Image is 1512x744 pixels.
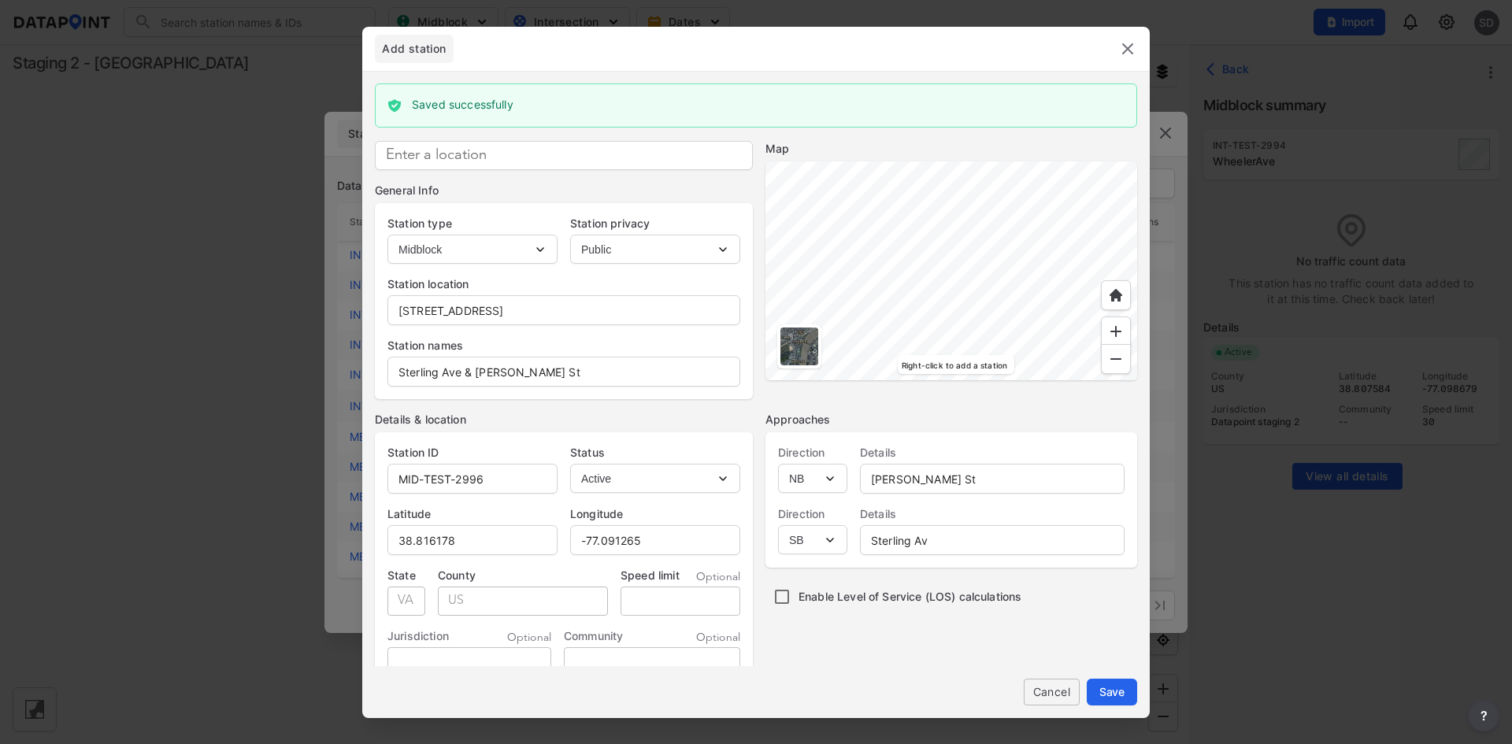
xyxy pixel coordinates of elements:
span: Add station [375,41,454,57]
label: Station type [387,216,558,231]
label: Details [860,445,1125,461]
span: Cancel [1036,683,1067,700]
label: Direction [778,506,847,522]
label: County [438,568,608,583]
label: Speed limit [621,568,680,583]
label: Community [564,628,623,644]
span: Optional [507,630,551,646]
label: State [387,568,425,583]
label: Station names [387,338,740,353]
button: Save [1087,679,1137,705]
label: Saved successfully [412,98,513,111]
div: Toggle basemap [777,324,821,368]
label: Station privacy [570,216,740,231]
span: ? [1477,706,1490,725]
label: Station location [387,276,740,292]
div: Details & location [375,412,753,428]
img: close.efbf2170.svg [1118,39,1137,58]
img: saved_successfully.cf34508e.svg [388,98,401,113]
input: Enter a location [375,141,753,170]
div: Map [765,141,1137,157]
button: Cancel [1024,679,1080,705]
div: Approaches [765,412,1137,428]
label: Jurisdiction [387,628,449,644]
div: General Info [375,183,753,198]
button: more [1468,700,1499,731]
div: Enable Level of Service (LOS) calculations [765,580,1143,613]
div: full width tabs example [375,35,454,63]
label: Direction [778,445,847,461]
label: Status [570,445,740,461]
label: Station ID [387,445,558,461]
span: Optional [696,630,740,646]
span: Save [1099,683,1125,700]
label: Longitude [570,506,740,522]
label: Latitude [387,506,558,522]
span: Optional [696,569,740,585]
label: Details [860,506,1125,522]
